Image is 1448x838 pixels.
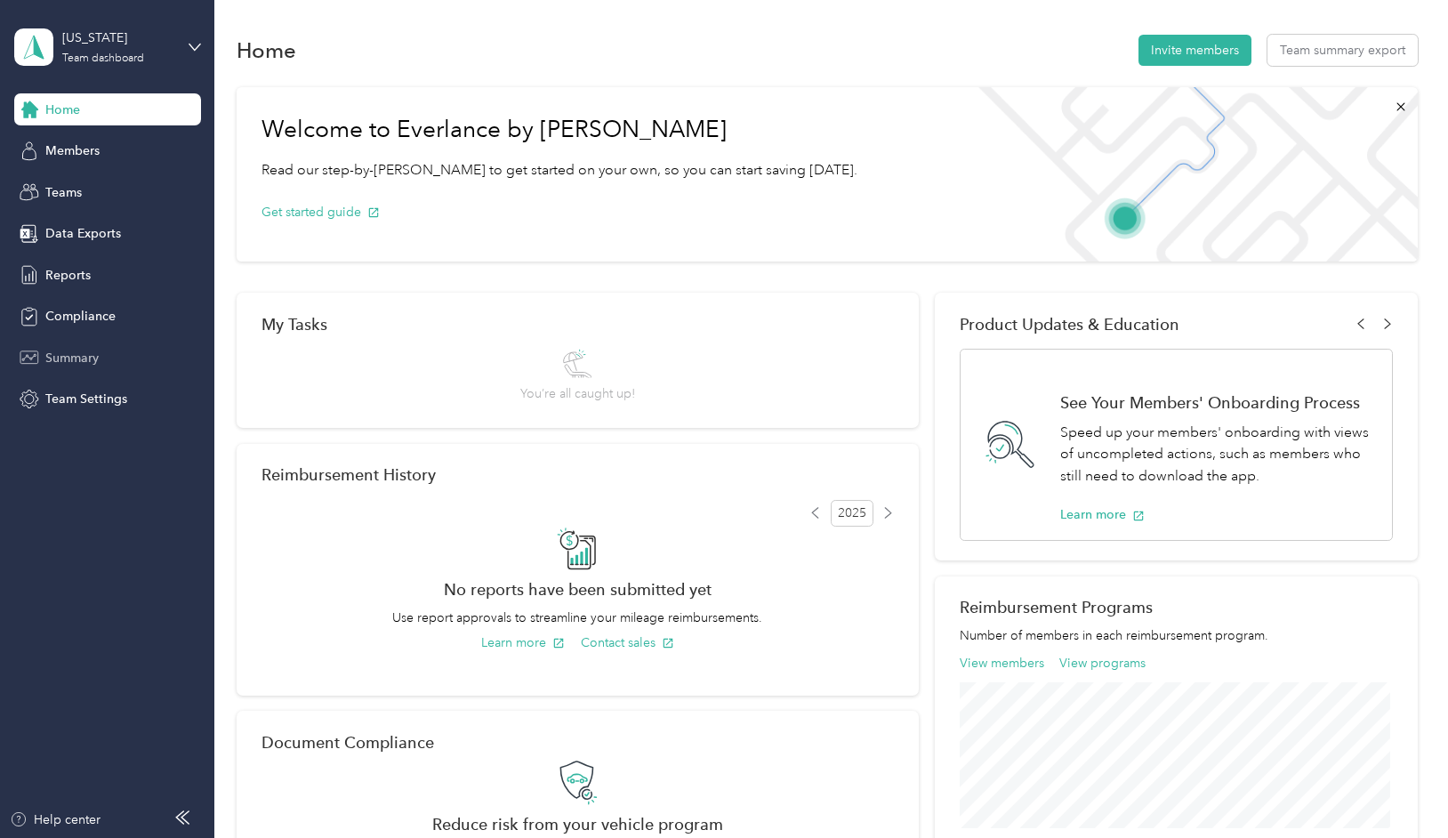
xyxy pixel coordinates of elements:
[62,28,173,47] div: [US_STATE]
[1060,393,1373,412] h1: See Your Members' Onboarding Process
[1267,35,1418,66] button: Team summary export
[960,598,1393,616] h2: Reimbursement Programs
[237,41,296,60] h1: Home
[960,626,1393,645] p: Number of members in each reimbursement program.
[45,307,116,326] span: Compliance
[960,315,1179,334] span: Product Updates & Education
[45,390,127,408] span: Team Settings
[45,183,82,202] span: Teams
[261,580,894,599] h2: No reports have been submitted yet
[581,633,674,652] button: Contact sales
[62,53,144,64] div: Team dashboard
[481,633,565,652] button: Learn more
[45,101,80,119] span: Home
[10,810,101,829] button: Help center
[831,500,873,527] span: 2025
[961,87,1417,262] img: Welcome to everlance
[45,266,91,285] span: Reports
[261,159,857,181] p: Read our step-by-[PERSON_NAME] to get started on your own, so you can start saving [DATE].
[45,224,121,243] span: Data Exports
[1348,738,1448,838] iframe: Everlance-gr Chat Button Frame
[45,349,99,367] span: Summary
[1060,505,1145,524] button: Learn more
[960,654,1044,673] button: View members
[261,815,894,834] h2: Reduce risk from your vehicle program
[45,141,100,160] span: Members
[520,384,635,403] span: You’re all caught up!
[261,315,894,334] div: My Tasks
[261,733,434,752] h2: Document Compliance
[1059,654,1146,673] button: View programs
[261,116,857,144] h1: Welcome to Everlance by [PERSON_NAME]
[261,608,894,627] p: Use report approvals to streamline your mileage reimbursements.
[1060,422,1373,487] p: Speed up your members' onboarding with views of uncompleted actions, such as members who still ne...
[261,465,436,484] h2: Reimbursement History
[1138,35,1251,66] button: Invite members
[261,203,380,222] button: Get started guide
